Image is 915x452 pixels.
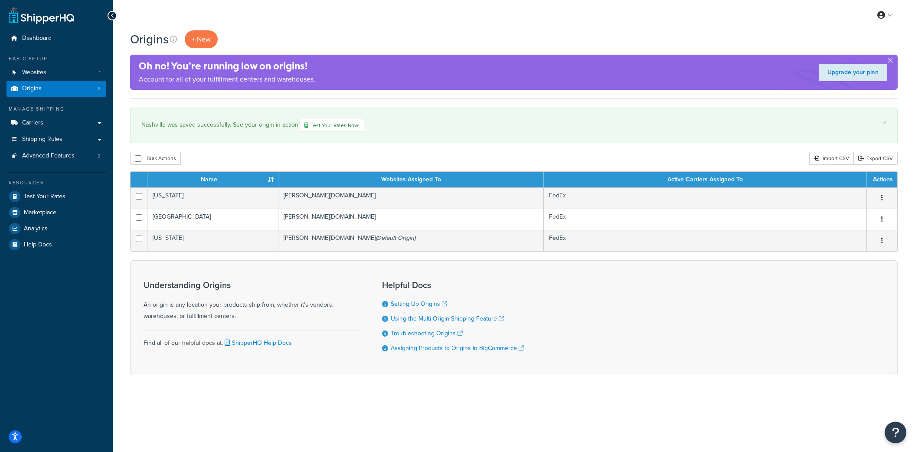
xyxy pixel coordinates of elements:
[130,31,169,48] h1: Origins
[278,230,544,251] td: [PERSON_NAME][DOMAIN_NAME]
[819,64,887,81] a: Upgrade your plan
[144,331,360,349] div: Find all of our helpful docs at:
[147,230,278,251] td: [US_STATE]
[99,69,101,76] span: 1
[867,172,897,187] th: Actions
[7,65,106,81] a: Websites 1
[147,187,278,209] td: [US_STATE]
[7,148,106,164] li: Advanced Features
[391,329,463,338] a: Troubleshooting Origins
[278,187,544,209] td: [PERSON_NAME][DOMAIN_NAME]
[278,209,544,230] td: [PERSON_NAME][DOMAIN_NAME]
[7,105,106,113] div: Manage Shipping
[7,55,106,62] div: Basic Setup
[809,152,853,165] div: Import CSV
[391,344,524,353] a: Assigning Products to Origins in BigCommerce
[147,209,278,230] td: [GEOGRAPHIC_DATA]
[7,189,106,204] a: Test Your Rates
[7,65,106,81] li: Websites
[376,233,415,242] i: (Default Origin)
[7,148,106,164] a: Advanced Features 2
[22,35,52,42] span: Dashboard
[192,34,211,44] span: + New
[883,119,886,126] a: ×
[130,152,181,165] button: Bulk Actions
[544,187,867,209] td: FedEx
[22,119,43,127] span: Carriers
[7,30,106,46] a: Dashboard
[7,81,106,97] li: Origins
[139,59,315,73] h4: Oh no! You’re running low on origins!
[382,280,524,290] h3: Helpful Docs
[24,209,56,216] span: Marketplace
[223,338,292,347] a: ShipperHQ Help Docs
[22,69,46,76] span: Websites
[7,115,106,131] a: Carriers
[7,237,106,252] a: Help Docs
[544,230,867,251] td: FedEx
[7,81,106,97] a: Origins 3
[185,30,218,48] a: + New
[7,179,106,187] div: Resources
[885,422,906,443] button: Open Resource Center
[147,172,278,187] th: Name : activate to sort column ascending
[391,299,447,308] a: Setting Up Origins
[141,119,886,132] div: Nashville was saved successfully. See your origin in action
[278,172,544,187] th: Websites Assigned To
[7,131,106,147] a: Shipping Rules
[139,73,315,85] p: Account for all of your fulfillment centers and warehouses.
[24,193,65,200] span: Test Your Rates
[300,119,364,132] a: Test Your Rates Now!
[7,221,106,236] a: Analytics
[144,280,360,322] div: An origin is any location your products ship from, whether it's vendors, warehouses, or fulfillme...
[22,136,62,143] span: Shipping Rules
[24,225,48,233] span: Analytics
[98,152,101,160] span: 2
[9,7,74,24] a: ShipperHQ Home
[24,241,52,249] span: Help Docs
[391,314,504,323] a: Using the Multi-Origin Shipping Feature
[7,205,106,220] a: Marketplace
[22,85,42,92] span: Origins
[144,280,360,290] h3: Understanding Origins
[544,172,867,187] th: Active Carriers Assigned To
[853,152,898,165] a: Export CSV
[22,152,75,160] span: Advanced Features
[98,85,101,92] span: 3
[544,209,867,230] td: FedEx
